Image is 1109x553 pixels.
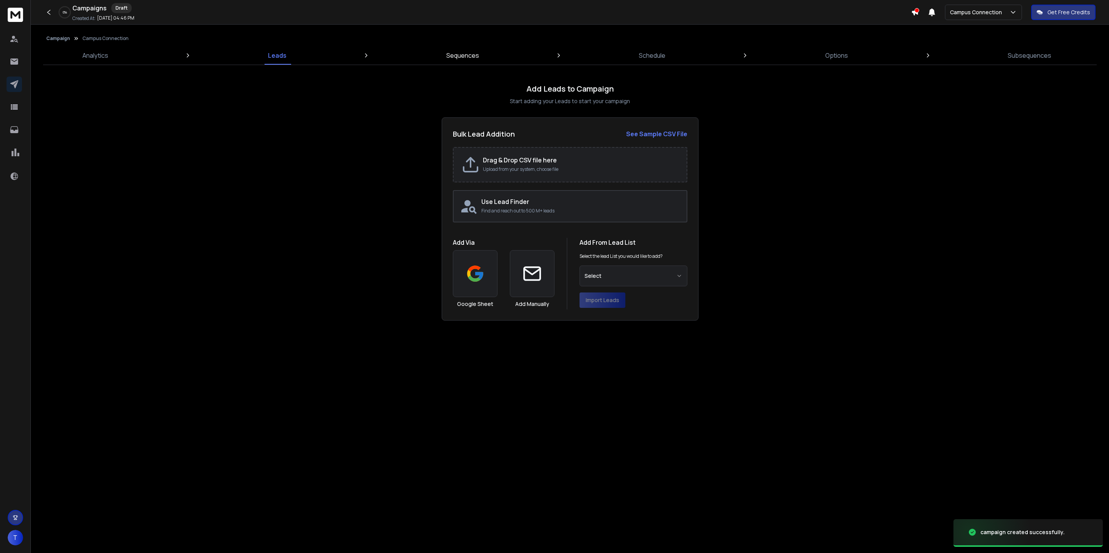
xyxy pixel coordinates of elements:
[626,130,687,138] strong: See Sample CSV File
[453,129,515,139] h2: Bulk Lead Addition
[1047,8,1090,16] p: Get Free Credits
[1003,46,1056,65] a: Subsequences
[526,84,614,94] h1: Add Leads to Campaign
[442,46,484,65] a: Sequences
[97,15,134,21] p: [DATE] 04:46 PM
[515,300,549,308] h3: Add Manually
[457,300,493,308] h3: Google Sheet
[950,8,1005,16] p: Campus Connection
[980,528,1065,536] div: campaign created successfully.
[580,253,663,259] p: Select the lead List you would like to add?
[446,51,479,60] p: Sequences
[268,51,286,60] p: Leads
[626,129,687,139] a: See Sample CSV File
[46,35,70,42] button: Campaign
[8,530,23,545] button: T
[634,46,670,65] a: Schedule
[1008,51,1051,60] p: Subsequences
[483,166,679,172] p: Upload from your system, choose file
[72,15,95,22] p: Created At:
[481,208,680,214] p: Find and reach out to 500 M+ leads
[585,272,601,280] span: Select
[78,46,113,65] a: Analytics
[82,35,129,42] p: Campus Connection
[72,3,107,13] h1: Campaigns
[510,97,630,105] p: Start adding your Leads to start your campaign
[1031,5,1096,20] button: Get Free Credits
[111,3,132,13] div: Draft
[82,51,108,60] p: Analytics
[825,51,848,60] p: Options
[639,51,665,60] p: Schedule
[63,10,67,15] p: 0 %
[263,46,291,65] a: Leads
[481,197,680,206] h2: Use Lead Finder
[483,155,679,165] h2: Drag & Drop CSV file here
[821,46,853,65] a: Options
[580,238,687,247] h1: Add From Lead List
[453,238,554,247] h1: Add Via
